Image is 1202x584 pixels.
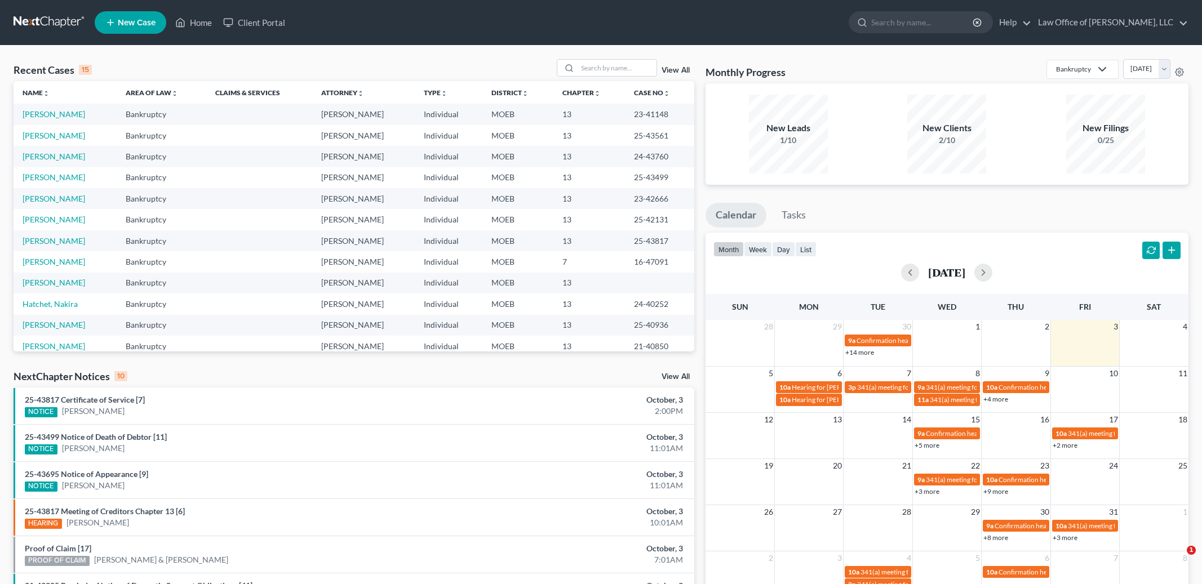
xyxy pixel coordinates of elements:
[415,125,482,146] td: Individual
[625,146,694,167] td: 24-43760
[553,273,626,293] td: 13
[62,480,125,491] a: [PERSON_NAME]
[749,135,828,146] div: 1/10
[1108,459,1119,472] span: 24
[999,383,1186,391] span: Confirmation hearing for [PERSON_NAME] & [PERSON_NAME]
[625,293,694,314] td: 24-40252
[625,209,694,230] td: 25-42131
[553,336,626,356] td: 13
[415,315,482,336] td: Individual
[66,517,129,528] a: [PERSON_NAME]
[578,60,657,76] input: Search by name...
[625,336,694,356] td: 21-40850
[986,475,997,484] span: 10a
[832,413,843,426] span: 13
[312,336,415,356] td: [PERSON_NAME]
[1079,302,1091,311] span: Fri
[974,367,981,380] span: 8
[1008,302,1024,311] span: Thu
[1039,459,1050,472] span: 23
[763,505,774,519] span: 26
[471,431,683,443] div: October, 3
[926,475,1035,484] span: 341(a) meeting for [PERSON_NAME]
[779,383,791,391] span: 10a
[62,405,125,417] a: [PERSON_NAME]
[206,81,312,104] th: Claims & Services
[993,12,1031,33] a: Help
[1108,505,1119,519] span: 31
[983,487,1008,496] a: +9 more
[23,194,85,203] a: [PERSON_NAME]
[915,487,939,496] a: +3 more
[553,125,626,146] td: 13
[663,90,670,97] i: unfold_more
[792,383,880,391] span: Hearing for [PERSON_NAME]
[218,12,291,33] a: Client Portal
[23,299,78,309] a: Hatchet, Nakira
[917,383,925,391] span: 9a
[357,90,364,97] i: unfold_more
[983,395,1008,403] a: +4 more
[482,336,553,356] td: MOEB
[907,122,986,135] div: New Clients
[1044,320,1050,333] span: 2
[999,475,1126,484] span: Confirmation hearing for [PERSON_NAME]
[625,251,694,272] td: 16-47091
[625,104,694,124] td: 23-41148
[23,172,85,182] a: [PERSON_NAME]
[25,556,90,566] div: PROOF OF CLAIM
[1177,413,1188,426] span: 18
[625,188,694,209] td: 23-42666
[763,413,774,426] span: 12
[23,131,85,140] a: [PERSON_NAME]
[553,209,626,230] td: 13
[1068,429,1177,438] span: 341(a) meeting for [PERSON_NAME]
[928,266,965,278] h2: [DATE]
[901,459,912,472] span: 21
[938,302,956,311] span: Wed
[312,209,415,230] td: [PERSON_NAME]
[62,443,125,454] a: [PERSON_NAME]
[23,257,85,266] a: [PERSON_NAME]
[117,273,207,293] td: Bankruptcy
[926,429,1054,438] span: Confirmation hearing for [PERSON_NAME]
[768,551,774,565] span: 2
[901,505,912,519] span: 28
[25,482,57,492] div: NOTICE
[749,122,828,135] div: New Leads
[23,341,85,351] a: [PERSON_NAME]
[706,203,766,228] a: Calendar
[117,188,207,209] td: Bankruptcy
[117,167,207,188] td: Bankruptcy
[1053,441,1077,449] a: +2 more
[1053,533,1077,542] a: +3 more
[471,394,683,405] div: October, 3
[312,188,415,209] td: [PERSON_NAME]
[744,242,772,257] button: week
[482,125,553,146] td: MOEB
[970,459,981,472] span: 22
[14,369,127,383] div: NextChapter Notices
[415,251,482,272] td: Individual
[1066,122,1145,135] div: New Filings
[1112,320,1119,333] span: 3
[763,320,774,333] span: 28
[25,407,57,417] div: NOTICE
[415,104,482,124] td: Individual
[117,315,207,336] td: Bankruptcy
[23,88,50,97] a: Nameunfold_more
[25,519,62,529] div: HEARING
[1068,521,1177,530] span: 341(a) meeting for [PERSON_NAME]
[1182,505,1188,519] span: 1
[25,543,91,553] a: Proof of Claim [17]
[871,302,885,311] span: Tue
[1039,505,1050,519] span: 30
[848,336,855,345] span: 9a
[857,383,966,391] span: 341(a) meeting for [PERSON_NAME]
[974,320,981,333] span: 1
[415,167,482,188] td: Individual
[930,395,1039,404] span: 341(a) meeting for [PERSON_NAME]
[706,65,786,79] h3: Monthly Progress
[312,104,415,124] td: [PERSON_NAME]
[415,209,482,230] td: Individual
